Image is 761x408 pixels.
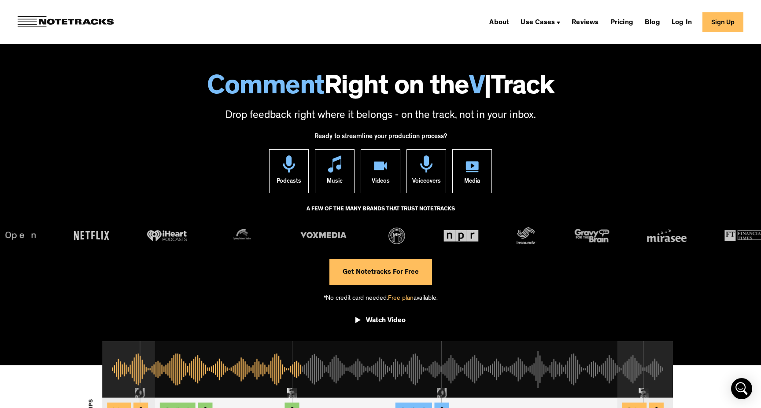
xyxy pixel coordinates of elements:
div: A FEW OF THE MANY BRANDS THAT TRUST NOTETRACKS [307,202,455,226]
a: Videos [361,149,400,193]
div: Use Cases [521,19,555,26]
a: Music [315,149,355,193]
a: Media [452,149,492,193]
a: Podcasts [269,149,309,193]
p: Drop feedback right where it belongs - on the track, not in your inbox. [9,109,752,124]
span: V [469,75,484,102]
div: Podcasts [277,173,301,193]
a: Reviews [568,15,602,29]
a: About [486,15,513,29]
a: Sign Up [702,12,743,32]
a: Log In [668,15,695,29]
a: Get Notetracks For Free [329,259,432,285]
div: Watch Video [366,316,406,325]
a: Blog [641,15,664,29]
a: Voiceovers [406,149,446,193]
div: Open Intercom Messenger [731,378,752,399]
div: Voiceovers [412,173,441,193]
div: Videos [372,173,390,193]
div: Music [327,173,343,193]
span: | [484,75,491,102]
div: Media [464,173,480,193]
div: Ready to streamline your production process? [314,128,447,149]
h1: Right on the Track [9,75,752,102]
div: *No credit card needed. available. [324,285,438,310]
div: Use Cases [517,15,564,29]
span: Comment [207,75,324,102]
span: Free plan [388,295,414,302]
a: open lightbox [355,310,406,334]
a: Pricing [607,15,637,29]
